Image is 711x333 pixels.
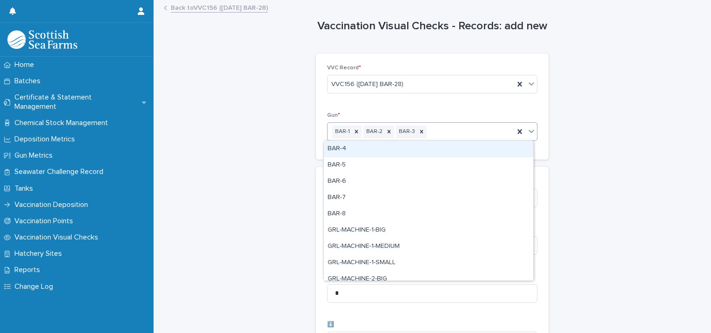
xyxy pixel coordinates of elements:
[324,157,533,173] div: BAR-5
[324,222,533,239] div: GRL-MACHINE-1-BIG
[11,200,95,209] p: Vaccination Deposition
[11,77,48,86] p: Batches
[396,126,416,138] div: BAR-3
[327,322,334,327] span: ⬇️
[363,126,384,138] div: BAR-2
[11,167,111,176] p: Seawater Challenge Record
[11,233,106,242] p: Vaccination Visual Checks
[11,282,60,291] p: Change Log
[324,271,533,287] div: GRL-MACHINE-2-BIG
[327,113,340,118] span: Gun
[327,65,361,71] span: VVC Record
[171,2,268,13] a: Back toVVC156 ([DATE] BAR-28)
[11,217,80,226] p: Vaccination Points
[331,80,403,89] span: VVC156 ([DATE] BAR-28)
[7,30,77,49] img: uOABhIYSsOPhGJQdTwEw
[11,135,82,144] p: Deposition Metrics
[11,184,40,193] p: Tanks
[11,93,142,111] p: Certificate & Statement Management
[11,119,115,127] p: Chemical Stock Management
[324,206,533,222] div: BAR-8
[316,20,549,33] h1: Vaccination Visual Checks - Records: add new
[324,173,533,190] div: BAR-6
[324,141,533,157] div: BAR-4
[324,190,533,206] div: BAR-7
[324,255,533,271] div: GRL-MACHINE-1-SMALL
[11,249,69,258] p: Hatchery Sites
[332,126,351,138] div: BAR-1
[324,239,533,255] div: GRL-MACHINE-1-MEDIUM
[11,266,47,274] p: Reports
[11,151,60,160] p: Gun Metrics
[11,60,41,69] p: Home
